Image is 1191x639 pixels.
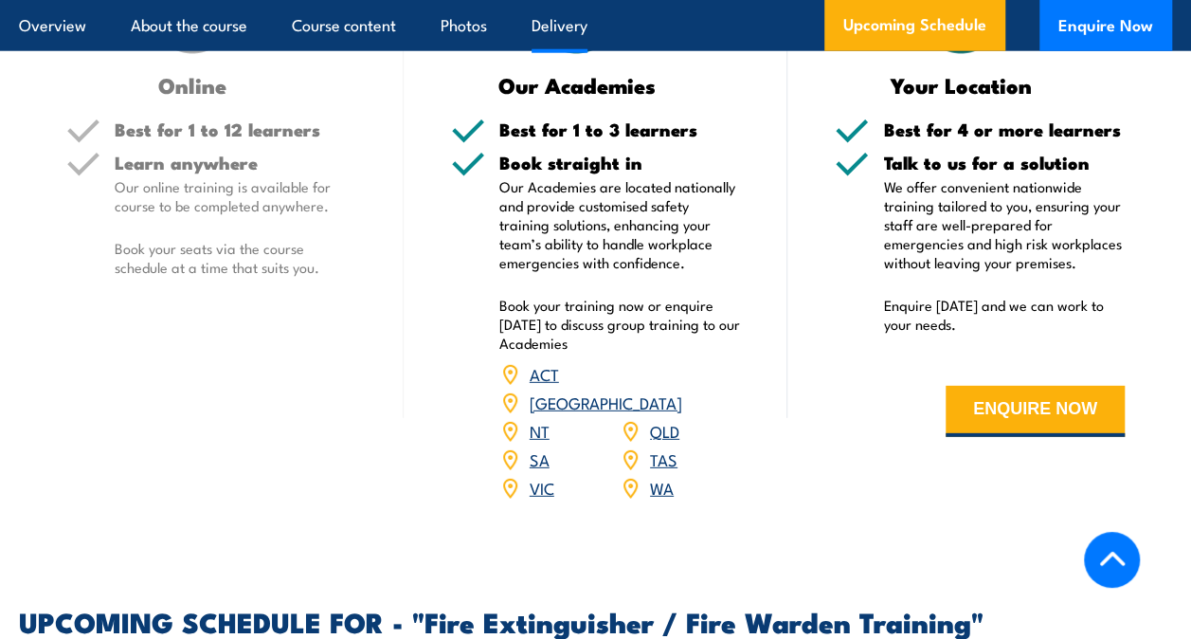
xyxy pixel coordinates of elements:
h5: Best for 4 or more learners [883,120,1125,138]
p: We offer convenient nationwide training tailored to you, ensuring your staff are well-prepared fo... [883,177,1125,272]
h3: Our Academies [451,74,703,96]
a: NT [530,419,550,442]
h5: Best for 1 to 12 learners [115,120,356,138]
h3: Your Location [835,74,1087,96]
a: [GEOGRAPHIC_DATA] [530,391,682,413]
a: TAS [650,447,677,470]
h5: Book straight in [499,154,741,172]
h5: Talk to us for a solution [883,154,1125,172]
a: WA [650,476,674,499]
h3: Online [66,74,318,96]
h5: Learn anywhere [115,154,356,172]
p: Enquire [DATE] and we can work to your needs. [883,296,1125,334]
a: VIC [530,476,554,499]
h2: UPCOMING SCHEDULE FOR - "Fire Extinguisher / Fire Warden Training" [19,609,1172,633]
a: QLD [650,419,679,442]
a: SA [530,447,550,470]
p: Book your training now or enquire [DATE] to discuss group training to our Academies [499,296,741,353]
button: ENQUIRE NOW [946,386,1125,437]
p: Our online training is available for course to be completed anywhere. [115,177,356,215]
a: ACT [530,362,559,385]
p: Book your seats via the course schedule at a time that suits you. [115,239,356,277]
h5: Best for 1 to 3 learners [499,120,741,138]
p: Our Academies are located nationally and provide customised safety training solutions, enhancing ... [499,177,741,272]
